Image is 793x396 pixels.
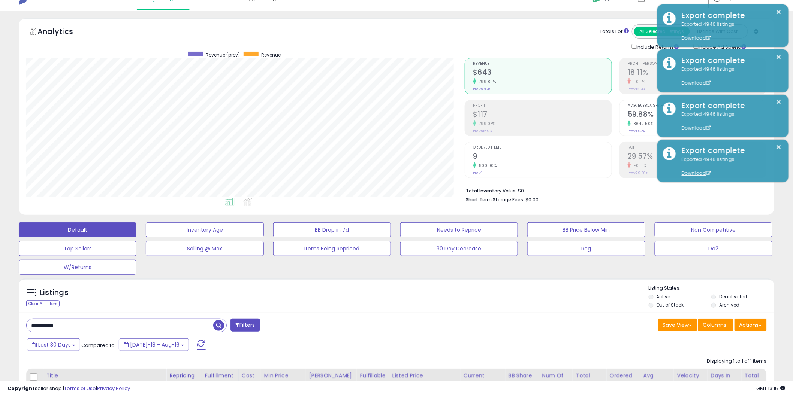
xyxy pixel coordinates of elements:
h2: $117 [473,110,612,120]
div: Fulfillment [205,372,235,380]
button: × [776,97,782,107]
button: Non Competitive [655,222,772,237]
label: Deactivated [719,293,747,300]
b: Total Inventory Value: [466,188,517,194]
button: W/Returns [19,260,136,275]
h2: 18.11% [628,68,766,78]
small: Prev: 1 [473,171,482,175]
h2: 9 [473,152,612,162]
div: Include Returns [626,42,688,51]
div: Exported 4946 listings. [676,21,783,42]
div: Listed Price [392,372,457,380]
a: Privacy Policy [97,385,130,392]
a: Download [682,125,711,131]
div: Displaying 1 to 1 of 1 items [707,358,767,365]
h5: Analytics [37,26,88,39]
div: Num of Comp. [542,372,570,387]
a: Download [682,170,711,176]
h2: $643 [473,68,612,78]
div: Total Rev. [576,372,603,387]
button: BB Drop in 7d [273,222,391,237]
button: 30 Day Decrease [400,241,518,256]
div: Clear All Filters [26,300,60,307]
p: Listing States: [649,285,774,292]
div: Export complete [676,55,783,66]
span: Compared to: [81,342,116,349]
button: × [776,7,782,17]
b: Short Term Storage Fees: [466,197,524,203]
button: De2 [655,241,772,256]
div: [PERSON_NAME] [309,372,353,380]
span: Last 30 Days [38,341,71,348]
label: Archived [719,302,739,308]
small: Prev: $12.96 [473,129,492,133]
div: Export complete [676,10,783,21]
button: Needs to Reprice [400,222,518,237]
span: 2025-09-16 13:15 GMT [757,385,786,392]
h2: 59.88% [628,110,766,120]
span: Revenue [473,62,612,66]
label: Active [657,293,670,300]
button: Reg [527,241,645,256]
button: Filters [230,319,260,332]
div: Total Profit [745,372,772,387]
span: Avg. Buybox Share [628,104,766,108]
small: Prev: 1.60% [628,129,645,133]
h5: Listings [40,287,69,298]
button: Top Sellers [19,241,136,256]
div: Exported 4946 listings. [676,66,783,87]
li: $0 [466,186,761,195]
div: Avg Selling Price [643,372,671,395]
button: Last 30 Days [27,338,80,351]
div: Export complete [676,100,783,111]
small: 3642.50% [631,121,654,127]
button: Selling @ Max [146,241,263,256]
div: seller snap | | [7,385,130,392]
small: Prev: $71.49 [473,87,492,91]
small: Prev: 29.60% [628,171,648,175]
div: Min Price [264,372,302,380]
div: Ordered Items [610,372,637,387]
div: Fulfillable Quantity [360,372,386,387]
h2: 29.57% [628,152,766,162]
div: Cost [242,372,258,380]
button: BB Price Below Min [527,222,645,237]
button: Default [19,222,136,237]
a: Download [682,80,711,86]
button: Items Being Repriced [273,241,391,256]
div: Export complete [676,145,783,156]
div: Current Buybox Price [464,372,502,387]
small: -0.10% [631,163,647,168]
span: [DATE]-18 - Aug-16 [130,341,180,348]
div: Days In Stock [711,372,738,387]
small: -0.11% [631,79,645,85]
div: BB Share 24h. [509,372,536,387]
button: Columns [698,319,733,331]
div: Repricing [169,372,198,380]
span: ROI [628,146,766,150]
button: × [776,143,782,152]
span: Columns [703,321,727,329]
div: Title [46,372,163,380]
small: 799.07% [476,121,495,127]
span: $0.00 [525,196,539,203]
button: × [776,52,782,62]
button: Inventory Age [146,222,263,237]
small: 799.80% [476,79,496,85]
small: 800.00% [476,163,497,168]
span: Profit [473,104,612,108]
span: Revenue [261,52,281,58]
button: Actions [735,319,767,331]
button: Save View [658,319,697,331]
button: [DATE]-18 - Aug-16 [119,338,189,351]
span: Profit [PERSON_NAME] [628,62,766,66]
a: Terms of Use [64,385,96,392]
span: Ordered Items [473,146,612,150]
strong: Copyright [7,385,35,392]
span: Revenue (prev) [206,52,240,58]
small: Prev: 18.13% [628,87,645,91]
div: Exported 4946 listings. [676,111,783,132]
label: Out of Stock [657,302,684,308]
div: Totals For [600,28,629,35]
div: Exported 4946 listings. [676,156,783,177]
